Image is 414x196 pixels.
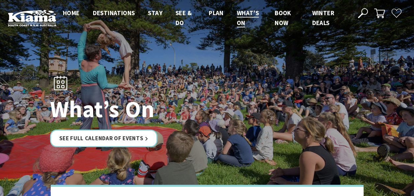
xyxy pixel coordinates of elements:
[237,9,259,27] span: What’s On
[93,9,135,17] span: Destinations
[50,130,158,147] a: See Full Calendar of Events
[148,9,162,17] span: Stay
[56,8,350,28] nav: Main Menu
[275,9,291,27] span: Book now
[8,10,56,26] img: Kiama Logo
[176,9,192,27] span: See & Do
[312,9,334,27] span: Winter Deals
[50,96,236,122] h1: What’s On
[63,9,80,17] span: Home
[209,9,224,17] span: Plan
